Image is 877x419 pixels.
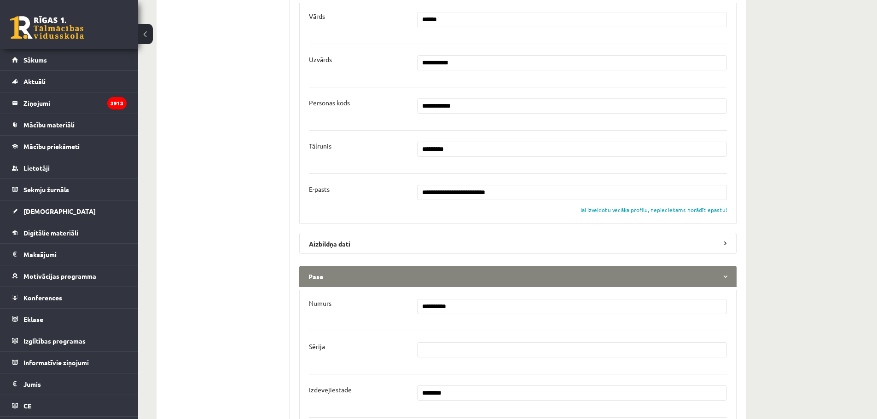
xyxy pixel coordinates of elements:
a: Rīgas 1. Tālmācības vidusskola [10,16,84,39]
a: Jumis [12,373,127,395]
a: Aktuāli [12,71,127,92]
a: Ziņojumi3913 [12,92,127,114]
a: Eklase [12,309,127,330]
a: Konferences [12,287,127,308]
span: Sekmju žurnāls [23,185,69,194]
legend: Ziņojumi [23,92,127,114]
span: Eklase [23,315,43,323]
p: Uzvārds [309,55,332,63]
span: Informatīvie ziņojumi [23,358,89,367]
a: Maksājumi [12,244,127,265]
a: [DEMOGRAPHIC_DATA] [12,201,127,222]
i: 3913 [107,97,127,109]
a: Sekmju žurnāls [12,179,127,200]
p: E-pasts [309,185,330,193]
a: Informatīvie ziņojumi [12,352,127,373]
a: Izglītības programas [12,330,127,351]
a: Digitālie materiāli [12,222,127,243]
span: Sākums [23,56,47,64]
span: [DEMOGRAPHIC_DATA] [23,207,96,215]
legend: Pase [299,266,737,287]
span: Jumis [23,380,41,388]
p: Sērija [309,342,325,350]
a: Lietotāji [12,157,127,178]
span: CE [23,402,31,410]
a: Mācību materiāli [12,114,127,135]
legend: Maksājumi [23,244,127,265]
p: Numurs [309,299,331,307]
legend: Aizbildņa dati [299,233,737,254]
p: Vārds [309,12,325,20]
p: Tālrunis [309,142,331,150]
span: Konferences [23,293,62,302]
span: Lietotāji [23,164,50,172]
span: Mācību priekšmeti [23,142,80,150]
span: Aktuāli [23,77,46,86]
a: Sākums [12,49,127,70]
div: lai izveidotu vecāka profilu, nepieciešams norādīt epastu! [581,206,727,214]
span: Motivācijas programma [23,272,96,280]
a: CE [12,395,127,416]
p: Izdevējiestāde [309,385,352,394]
span: Mācību materiāli [23,121,75,129]
span: Izglītības programas [23,337,86,345]
p: Personas kods [309,98,350,107]
span: Digitālie materiāli [23,229,78,237]
a: Motivācijas programma [12,265,127,287]
a: Mācību priekšmeti [12,136,127,157]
